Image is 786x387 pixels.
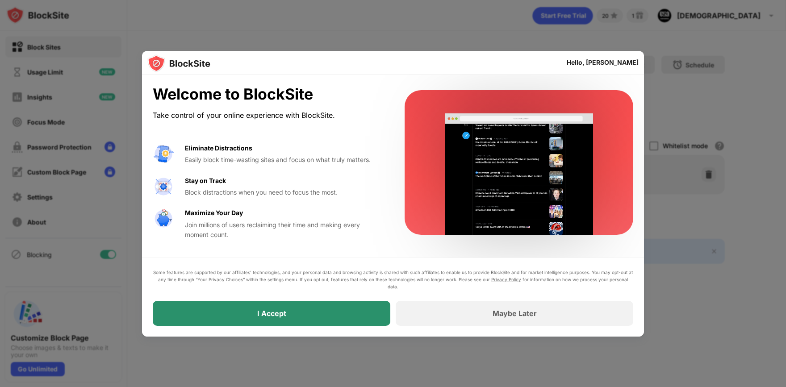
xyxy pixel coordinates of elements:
[185,208,243,218] div: Maximize Your Day
[493,309,537,318] div: Maybe Later
[185,176,226,186] div: Stay on Track
[185,187,383,197] div: Block distractions when you need to focus the most.
[153,85,383,104] div: Welcome to BlockSite
[153,269,633,290] div: Some features are supported by our affiliates’ technologies, and your personal data and browsing ...
[153,109,383,122] div: Take control of your online experience with BlockSite.
[153,176,174,197] img: value-focus.svg
[153,208,174,229] img: value-safe-time.svg
[185,143,252,153] div: Eliminate Distractions
[567,59,639,66] div: Hello, [PERSON_NAME]
[257,309,286,318] div: I Accept
[185,220,383,240] div: Join millions of users reclaiming their time and making every moment count.
[185,155,383,165] div: Easily block time-wasting sites and focus on what truly matters.
[147,54,210,72] img: logo-blocksite.svg
[491,277,521,282] a: Privacy Policy
[153,143,174,165] img: value-avoid-distractions.svg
